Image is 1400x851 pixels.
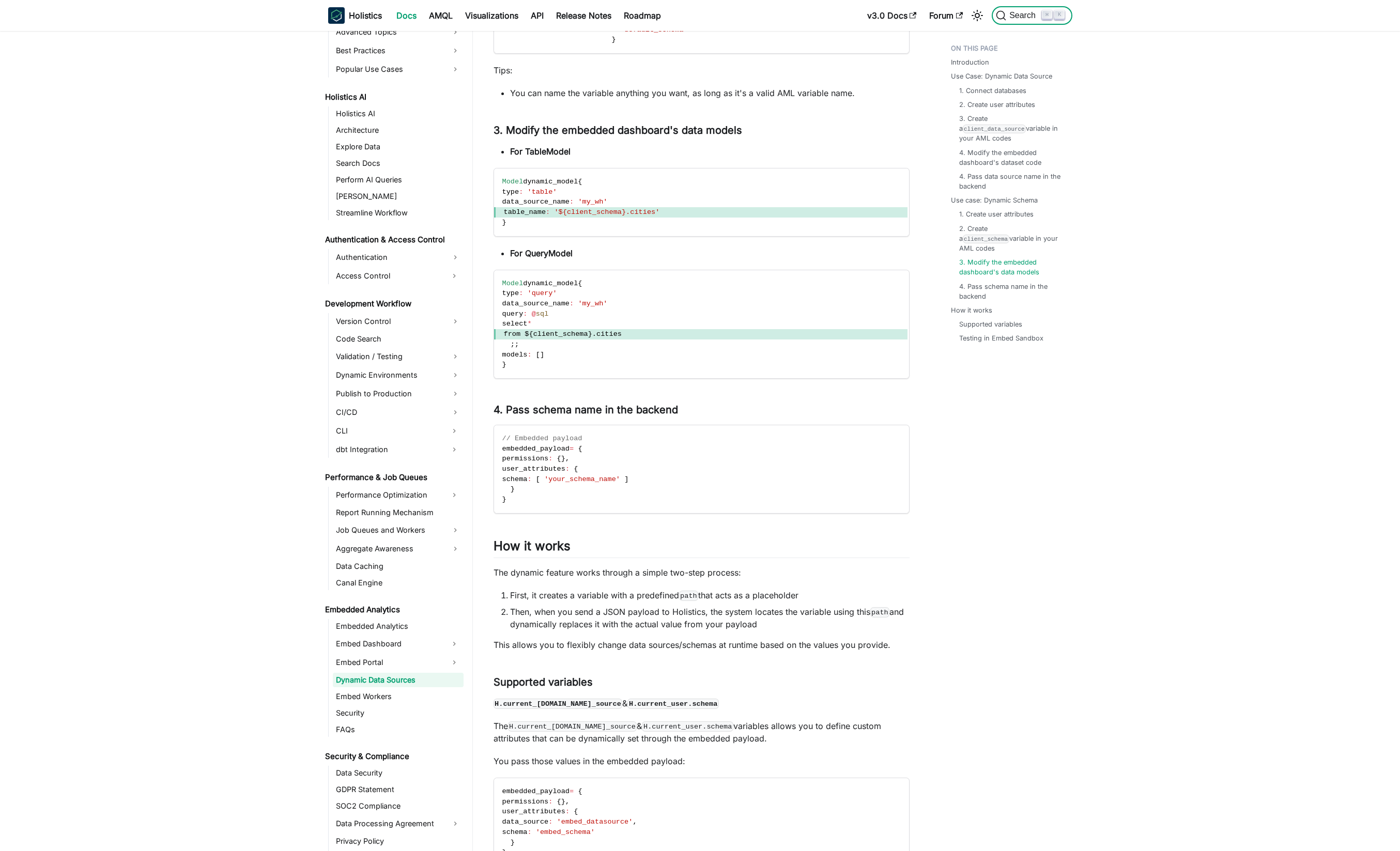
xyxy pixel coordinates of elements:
code: client_data_source [963,125,1026,133]
span: , [565,455,570,462]
a: SOC2 Compliance [333,799,464,813]
code: client_schema [963,235,1009,243]
a: API [525,7,550,24]
img: Holistics [328,7,345,24]
button: Expand sidebar category 'CLI' [445,423,464,439]
a: HolisticsHolistics [328,7,382,24]
span: } [511,485,515,493]
span: : [527,828,531,836]
span: : [570,300,574,307]
span: [ [536,351,540,359]
button: Switch between dark and light mode (currently light mode) [969,7,986,24]
span: : [570,198,574,206]
b: Holistics [349,9,382,22]
span: select [502,320,528,328]
span: table_name [504,208,546,216]
a: Performance & Job Queues [322,470,464,485]
span: : [565,465,570,473]
a: 1. Connect databases [959,86,1026,96]
a: Publish to Production [333,385,464,402]
a: v3.0 Docs [861,7,923,24]
nav: Docs sidebar [318,31,473,851]
h3: 3. Modify the embedded dashboard's data models [494,124,910,137]
p: The & variables allows you to define custom attributes that can be dynamically set through the em... [494,720,910,745]
span: data_source_name [502,300,570,307]
a: How it works [951,305,992,315]
span: type [502,188,519,196]
p: This allows you to flexibly change data sources/schemas at runtime based on the values you provide. [494,639,910,651]
span: : [565,808,570,815]
span: dynamic_model [523,280,578,287]
a: Privacy Policy [333,834,464,848]
span: cities [596,330,622,338]
h2: How it works [494,538,910,558]
a: 2. Create user attributes [959,100,1035,110]
a: 3. Modify the embedded dashboard's data models [959,257,1062,277]
kbd: ⌘ [1042,10,1052,20]
span: { [578,787,582,795]
a: Supported variables [959,319,1022,329]
span: = [570,787,574,795]
a: Holistics AI [333,106,464,121]
span: : [548,798,552,806]
button: Expand sidebar category 'Performance Optimization' [445,487,464,503]
li: First, it creates a variable with a predefined that acts as a placeholder [510,589,910,601]
a: Job Queues and Workers [333,522,464,538]
a: Access Control [333,268,445,284]
span: { [557,455,561,462]
a: Use case: Dynamic Schema [951,195,1038,205]
kbd: K [1054,10,1065,20]
a: Holistics AI [322,90,464,104]
span: permissions [502,455,549,462]
span: } [588,330,592,338]
span: type [502,289,519,297]
span: : [546,208,550,216]
a: Report Running Mechanism [333,505,464,520]
span: user_attributes [502,808,565,815]
a: Embedded Analytics [333,619,464,633]
a: Explore Data [333,140,464,154]
span: data_source [502,818,549,826]
span: } [502,496,506,503]
a: GDPR Statement [333,782,464,797]
a: Dynamic Environments [333,367,464,383]
span: 'table' [527,188,557,196]
span: } [502,219,506,226]
span: { [574,808,578,815]
span: @ [532,310,536,318]
code: path [679,591,699,601]
span: { [578,178,582,185]
span: client_schema [533,330,588,338]
a: Embedded Analytics [322,602,464,617]
a: Release Notes [550,7,618,24]
span: 'my_wh' [578,300,607,307]
span: { [578,280,582,287]
a: dbt Integration [333,441,445,458]
a: Code Search [333,332,464,346]
a: Use Case: Dynamic Data Source [951,71,1052,81]
span: = [570,445,574,453]
a: Version Control [333,313,464,330]
span: schema [502,828,528,836]
span: : [527,351,531,359]
span: query [502,310,524,318]
span: , [565,798,570,806]
a: Performance Optimization [333,487,445,503]
span: : [523,310,527,318]
a: Canal Engine [333,576,464,590]
a: Security [333,706,464,720]
span: 'embed_schema' [536,828,595,836]
a: Dynamic Data Sources [333,673,464,687]
span: } [502,361,506,368]
span: { [574,465,578,473]
span: Model [502,280,524,287]
li: You can name the variable anything you want, as long as it's a valid AML variable name. [510,87,910,99]
code: H.current_[DOMAIN_NAME]_source [508,721,637,732]
code: H.current_[DOMAIN_NAME]_source [494,699,623,709]
a: AMQL [423,7,459,24]
a: Validation / Testing [333,348,464,365]
a: Advanced Topics [333,24,464,40]
span: } [511,839,515,846]
span: { [557,798,561,806]
button: Search (Command+K) [992,6,1072,25]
